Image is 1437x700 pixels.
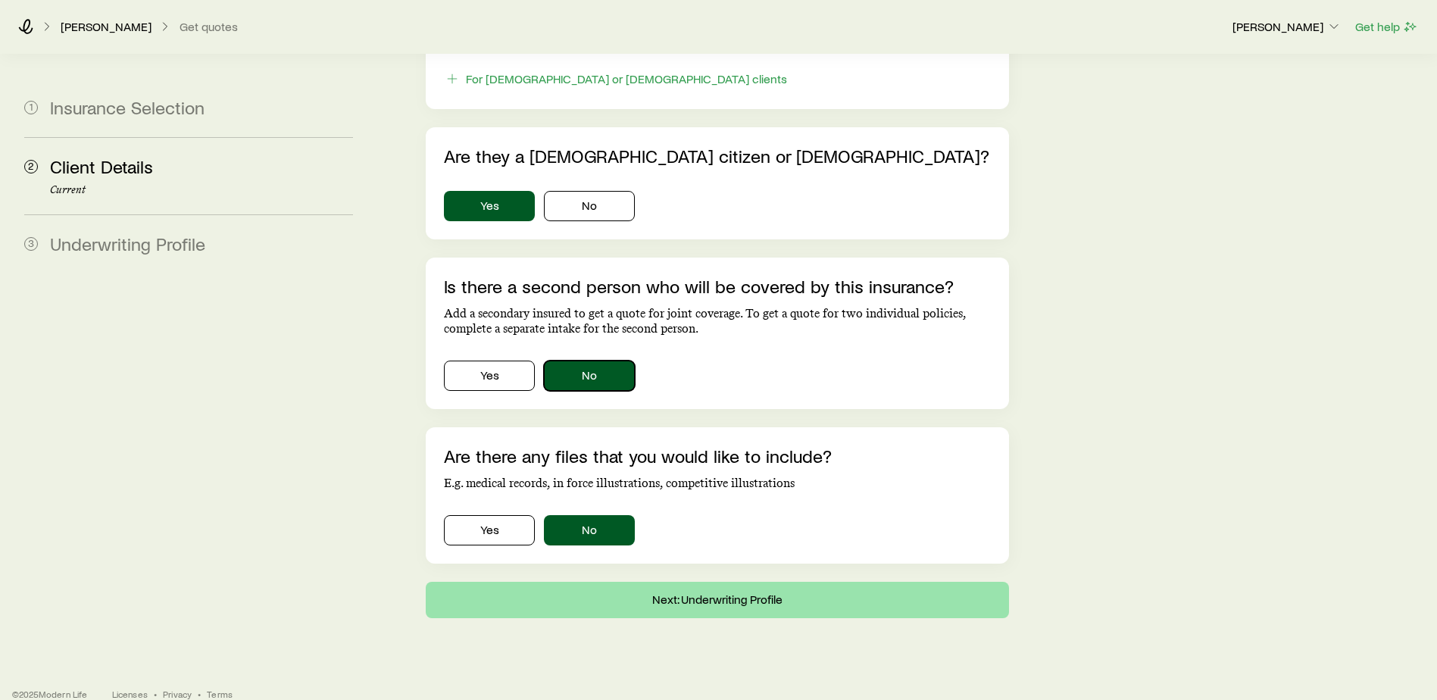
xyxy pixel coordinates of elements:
[50,184,353,196] p: Current
[179,20,239,34] button: Get quotes
[24,237,38,251] span: 3
[426,582,1009,618] button: Next: Underwriting Profile
[466,71,787,86] div: For [DEMOGRAPHIC_DATA] or [DEMOGRAPHIC_DATA] clients
[61,19,152,34] p: [PERSON_NAME]
[50,155,153,177] span: Client Details
[12,688,88,700] p: © 2025 Modern Life
[444,476,991,491] p: E.g. medical records, in force illustrations, competitive illustrations
[444,361,535,391] button: Yes
[198,688,201,700] span: •
[544,361,635,391] button: No
[544,191,635,221] button: No
[444,191,535,221] button: Yes
[154,688,157,700] span: •
[1232,19,1342,34] p: [PERSON_NAME]
[50,233,205,255] span: Underwriting Profile
[1232,18,1342,36] button: [PERSON_NAME]
[444,445,991,467] p: Are there any files that you would like to include?
[444,145,991,167] p: Are they a [DEMOGRAPHIC_DATA] citizen or [DEMOGRAPHIC_DATA]?
[24,160,38,173] span: 2
[207,688,233,700] a: Terms
[24,101,38,114] span: 1
[112,688,148,700] a: Licenses
[444,515,535,545] button: Yes
[50,96,205,118] span: Insurance Selection
[544,515,635,545] button: No
[444,306,991,336] p: Add a secondary insured to get a quote for joint coverage. To get a quote for two individual poli...
[444,276,991,297] p: Is there a second person who will be covered by this insurance?
[444,70,788,88] button: For [DEMOGRAPHIC_DATA] or [DEMOGRAPHIC_DATA] clients
[163,688,192,700] a: Privacy
[1354,18,1419,36] button: Get help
